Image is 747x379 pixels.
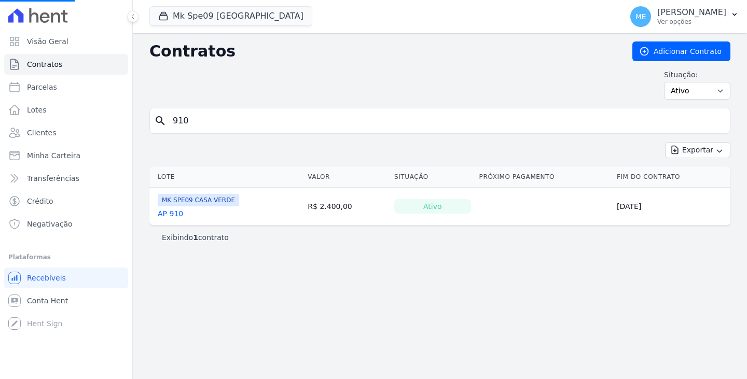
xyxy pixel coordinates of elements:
[303,188,390,226] td: R$ 2.400,00
[4,145,128,166] a: Minha Carteira
[4,268,128,288] a: Recebíveis
[27,36,68,47] span: Visão Geral
[27,296,68,306] span: Conta Hent
[27,196,53,206] span: Crédito
[193,233,198,242] b: 1
[149,42,616,61] h2: Contratos
[158,194,239,206] span: MK SPE09 CASA VERDE
[27,128,56,138] span: Clientes
[27,150,80,161] span: Minha Carteira
[657,18,726,26] p: Ver opções
[390,166,475,188] th: Situação
[8,251,124,263] div: Plataformas
[394,199,471,214] div: Ativo
[303,166,390,188] th: Valor
[613,166,730,188] th: Fim do Contrato
[27,219,73,229] span: Negativação
[665,142,730,158] button: Exportar
[622,2,747,31] button: ME [PERSON_NAME] Ver opções
[4,122,128,143] a: Clientes
[27,82,57,92] span: Parcelas
[4,290,128,311] a: Conta Hent
[4,54,128,75] a: Contratos
[4,31,128,52] a: Visão Geral
[154,115,167,127] i: search
[27,273,66,283] span: Recebíveis
[632,41,730,61] a: Adicionar Contrato
[27,173,79,184] span: Transferências
[27,59,62,69] span: Contratos
[167,110,726,131] input: Buscar por nome do lote
[149,6,312,26] button: Mk Spe09 [GEOGRAPHIC_DATA]
[158,208,183,219] a: AP 910
[4,77,128,97] a: Parcelas
[664,69,730,80] label: Situação:
[149,166,303,188] th: Lote
[4,100,128,120] a: Lotes
[4,168,128,189] a: Transferências
[4,214,128,234] a: Negativação
[613,188,730,226] td: [DATE]
[657,7,726,18] p: [PERSON_NAME]
[27,105,47,115] span: Lotes
[475,166,613,188] th: Próximo Pagamento
[4,191,128,212] a: Crédito
[162,232,229,243] p: Exibindo contrato
[635,13,646,20] span: ME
